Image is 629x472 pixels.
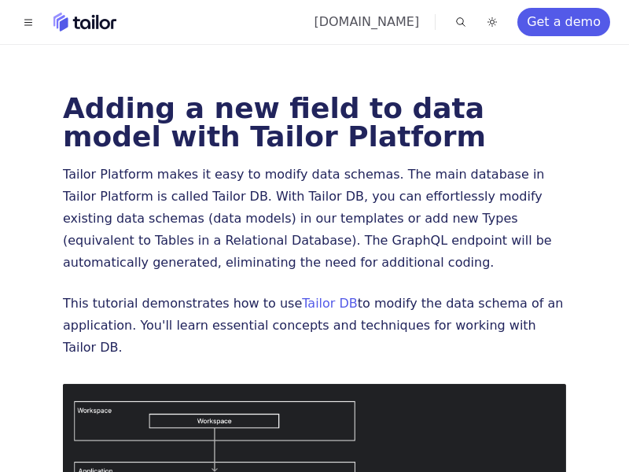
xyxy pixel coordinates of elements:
button: Find something... [451,13,470,31]
a: Tailor DB [302,296,358,311]
button: Toggle dark mode [483,13,502,31]
a: Home [53,13,116,31]
p: This tutorial demonstrates how to use to modify the data schema of an application. You'll learn e... [63,293,566,359]
h1: Adding a new field to data model with Tailor Platform [63,94,566,151]
a: Get a demo [517,8,610,36]
p: Tailor Platform makes it easy to modify data schemas. The main database in Tailor Platform is cal... [63,164,566,274]
button: Toggle navigation [19,13,38,31]
a: [DOMAIN_NAME] [314,14,419,29]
